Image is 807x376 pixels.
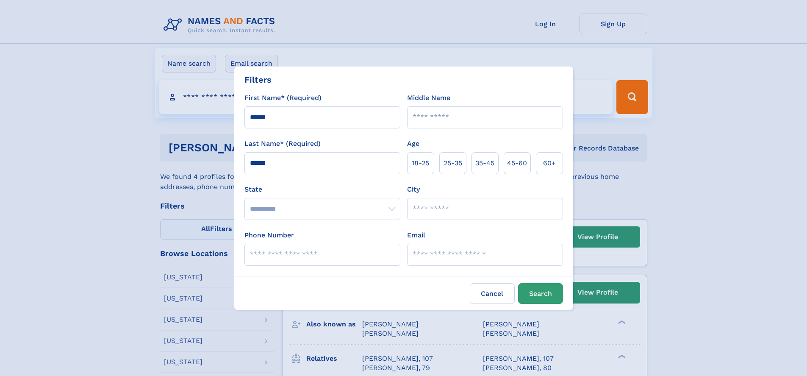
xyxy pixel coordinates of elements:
label: City [407,184,420,195]
label: Middle Name [407,93,450,103]
button: Search [518,283,563,304]
label: Email [407,230,425,240]
label: Age [407,139,419,149]
label: Last Name* (Required) [244,139,321,149]
span: 60+ [543,158,556,168]
span: 25‑35 [444,158,462,168]
label: State [244,184,400,195]
span: 18‑25 [412,158,429,168]
span: 45‑60 [507,158,527,168]
label: Phone Number [244,230,294,240]
label: First Name* (Required) [244,93,322,103]
label: Cancel [470,283,515,304]
div: Filters [244,73,272,86]
span: 35‑45 [475,158,494,168]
